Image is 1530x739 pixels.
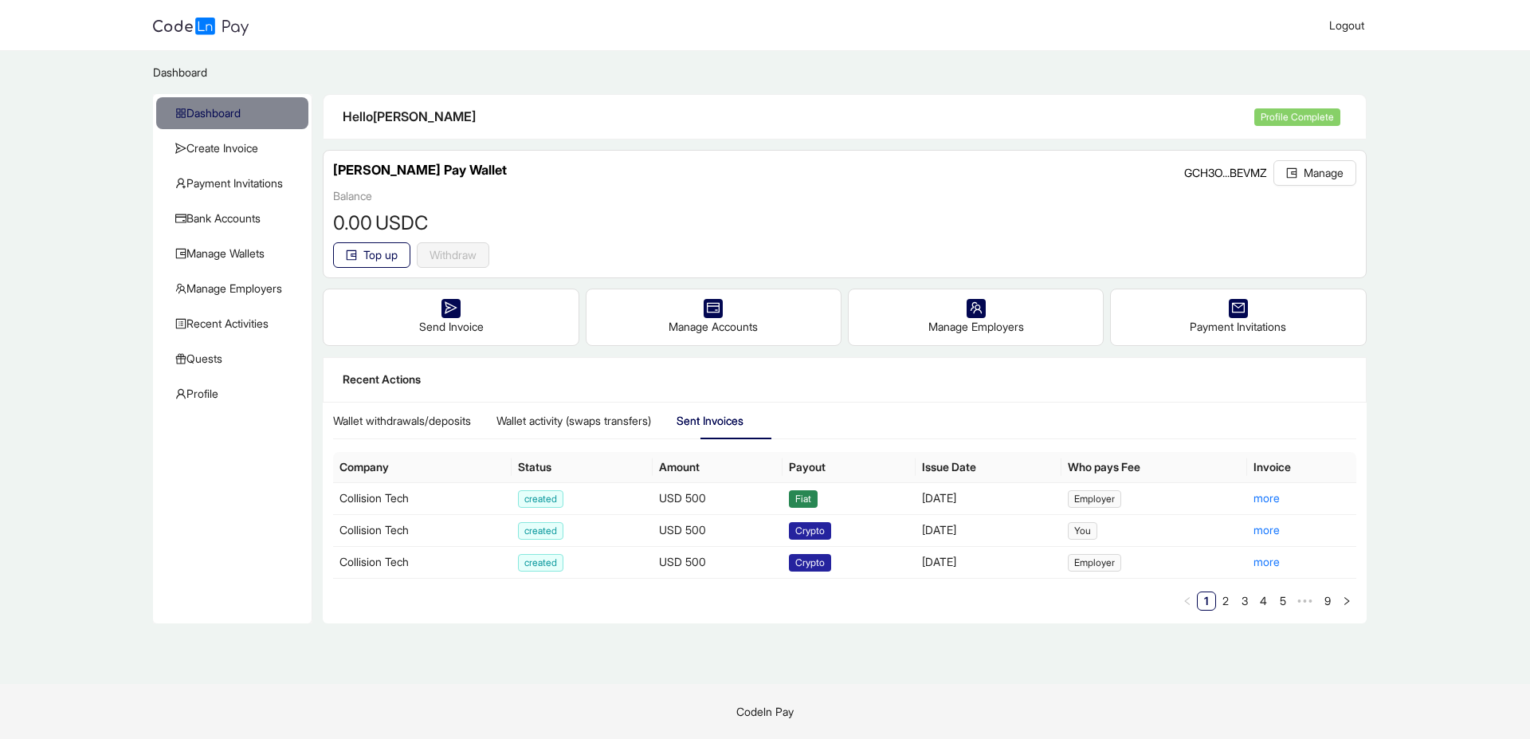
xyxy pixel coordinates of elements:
[1247,452,1356,483] th: Invoice
[1304,164,1344,182] span: Manage
[175,143,186,154] span: send
[789,522,831,540] span: Crypto
[333,160,507,181] h3: [PERSON_NAME] Pay Wallet
[1293,592,1318,611] span: •••
[1068,522,1097,540] span: You
[344,211,372,234] span: .00
[175,318,186,329] span: profile
[175,353,186,364] span: gift
[1061,452,1247,483] th: Who pays Fee
[518,490,563,508] span: created
[153,65,207,79] span: Dashboard
[586,289,841,345] div: Manage Accounts
[343,371,1346,388] div: Recent Actions
[1254,108,1340,126] span: Profile Complete
[1337,592,1356,611] li: Next Page
[339,491,409,505] span: Collision Tech
[1273,160,1356,186] button: walletManage
[373,108,476,124] span: [PERSON_NAME]
[175,213,186,224] span: credit-card
[333,187,428,205] div: Balance
[970,301,983,314] span: team
[916,452,1061,483] th: Issue Date
[175,97,296,129] span: Dashboard
[518,554,563,572] span: created
[1068,490,1121,508] span: Employer
[1254,592,1273,611] li: 4
[175,238,296,269] span: Manage Wallets
[1198,592,1215,610] a: 1
[916,514,1061,546] td: [DATE]
[916,483,1061,514] td: [DATE]
[518,522,563,540] span: created
[1318,592,1337,611] li: 9
[1342,596,1351,606] span: right
[445,301,457,314] span: send
[1235,592,1254,611] li: 3
[849,289,1103,345] div: Manage Employers
[175,378,296,410] span: Profile
[175,343,296,375] span: Quests
[346,250,357,261] span: wallet
[1253,523,1280,537] a: more
[916,546,1061,579] td: [DATE]
[789,490,818,508] span: Fiat
[375,208,428,238] span: USDC
[333,412,471,430] div: Wallet withdrawals/deposits
[175,132,296,164] span: Create Invoice
[153,18,249,36] img: logo
[1232,301,1245,314] span: mail
[175,108,186,119] span: appstore
[339,555,409,568] span: Collision Tech
[1111,289,1365,345] div: Payment Invitations
[363,246,398,264] span: Top up
[175,202,296,234] span: Bank Accounts
[1293,592,1318,611] li: Next 5 Pages
[1178,592,1197,611] li: Previous Page
[1178,592,1197,611] button: left
[1197,592,1216,611] li: 1
[175,283,186,294] span: team
[659,491,706,505] span: USD 500
[1217,592,1234,610] a: 2
[175,178,186,189] span: user-add
[1286,167,1297,179] span: wallet
[1273,592,1293,611] li: 5
[333,242,410,268] button: walletTop up
[659,523,706,537] span: USD 500
[1236,592,1253,610] a: 3
[1216,592,1235,611] li: 2
[1068,554,1121,572] span: Employer
[1253,491,1280,505] a: more
[1274,592,1292,610] a: 5
[333,211,344,234] span: 0
[1254,108,1347,126] a: Profile Complete
[707,301,720,314] span: credit-card
[1253,555,1280,568] a: more
[677,412,743,430] div: Sent Invoices
[175,388,186,399] span: user
[659,555,706,568] span: USD 500
[1273,166,1356,179] a: walletManage
[789,554,831,572] span: Crypto
[175,167,296,199] span: Payment Invitations
[653,452,783,483] th: Amount
[175,273,296,305] span: Manage Employers
[1337,592,1356,611] button: right
[1329,18,1364,32] span: Logout
[175,308,296,340] span: Recent Activities
[175,248,186,259] span: wallet
[1319,592,1336,610] a: 9
[1255,592,1273,610] a: 4
[333,452,512,483] th: Company
[496,412,651,430] div: Wallet activity (swaps transfers)
[783,452,916,483] th: Payout
[339,523,409,537] span: Collision Tech
[324,289,578,345] div: Send Invoice
[1184,166,1267,179] span: GCH3O...BEVMZ
[512,452,652,483] th: Status
[343,107,1253,127] div: Hello
[1183,596,1192,606] span: left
